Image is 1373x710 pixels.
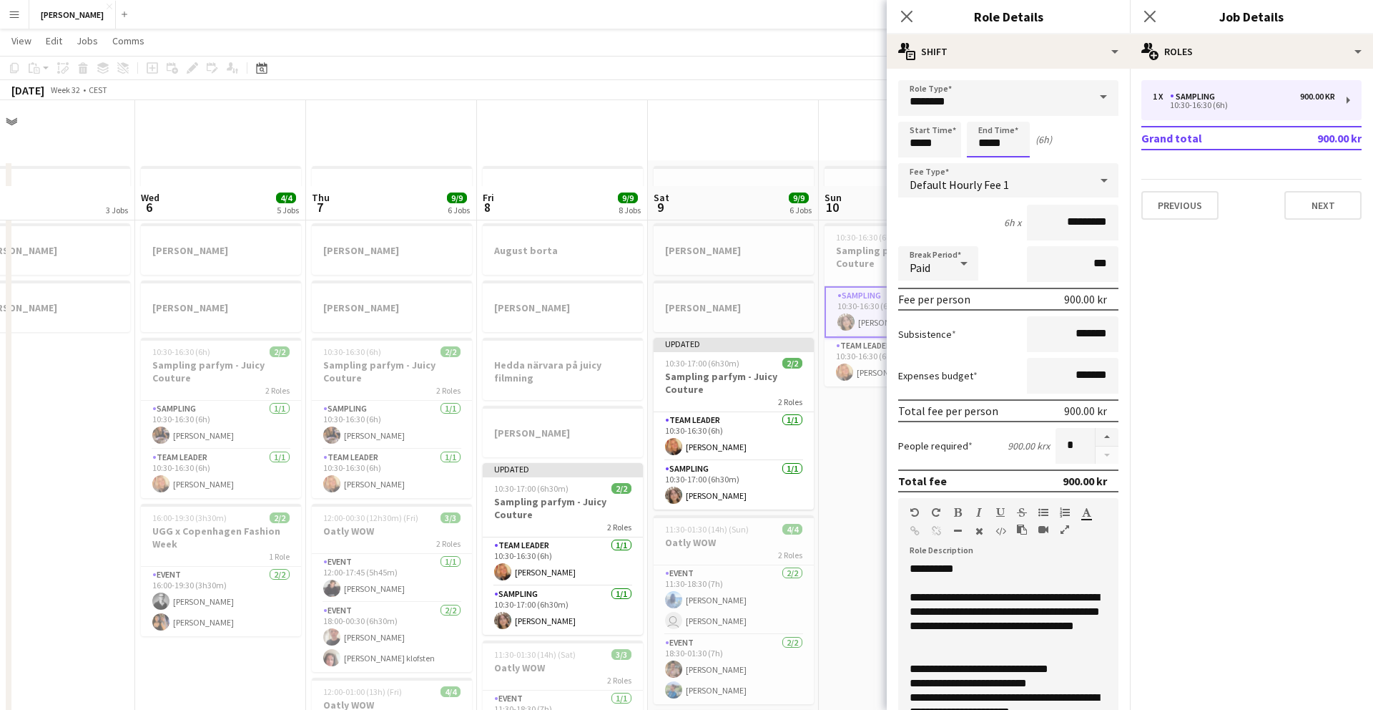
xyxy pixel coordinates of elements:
app-job-card: 10:30-16:30 (6h)2/2Sampling parfym - Juicy Couture2 RolesSampling1/110:30-16:30 (6h)[PERSON_NAME]... [141,338,301,498]
div: Sampling [1170,92,1221,102]
h3: UGG x Copenhagen Fashion Week [141,525,301,550]
div: August borta [483,223,643,275]
button: Strikethrough [1017,507,1027,518]
span: Paid [910,261,930,275]
app-job-card: Hedda närvara på juicy filmning [483,338,643,400]
span: Edit [46,34,62,47]
h3: [PERSON_NAME] [141,244,301,257]
div: [PERSON_NAME] [141,281,301,332]
div: Total fee [898,474,947,488]
div: 5 Jobs [277,205,299,215]
app-job-card: August borta [141,166,301,218]
div: Shift [887,34,1130,69]
div: Roles [1130,34,1373,69]
div: Updated [483,463,643,475]
app-job-card: [PERSON_NAME] [654,223,814,275]
div: 900.00 kr [1064,292,1107,306]
span: Week 32 [47,84,83,95]
span: Comms [112,34,144,47]
app-job-card: AVBOKA HOTELL GDANSK [483,166,643,218]
span: Sun [825,191,842,204]
app-card-role: Sampling1/110:30-16:30 (6h)[PERSON_NAME] [825,286,985,338]
app-job-card: [PERSON_NAME] [312,223,472,275]
h3: Sampling parfym - Juicy Couture [483,495,643,521]
span: 16:00-19:30 (3h30m) [152,512,227,523]
span: 12:00-01:00 (13h) (Fri) [323,686,402,697]
app-job-card: Updated10:30-17:00 (6h30m)2/2Sampling parfym - Juicy Couture2 RolesTeam Leader1/110:30-16:30 (6h)... [654,338,814,510]
button: [PERSON_NAME] [29,1,116,29]
div: 11:30-01:30 (14h) (Sun)4/4Oatly WOW2 RolesEvent2/211:30-18:30 (7h)[PERSON_NAME] [PERSON_NAME]Even... [654,515,814,704]
div: 3 Jobs [106,205,128,215]
div: [DATE] [11,83,44,97]
div: August borta [654,166,814,218]
h3: August borta [483,244,643,257]
div: CEST [89,84,107,95]
div: 10:30-16:30 (6h) [1153,102,1335,109]
button: Paste as plain text [1017,524,1027,535]
app-job-card: [PERSON_NAME] [654,281,814,332]
span: Fri [483,191,494,204]
h3: [PERSON_NAME] [483,301,643,314]
span: 10 [822,199,842,215]
label: People required [898,439,973,452]
div: 1 x [1153,92,1170,102]
app-card-role: Sampling1/110:30-16:30 (6h)[PERSON_NAME] [141,401,301,449]
app-job-card: [PERSON_NAME] [483,406,643,457]
span: 2/2 [611,483,631,494]
app-job-card: August borta [312,166,472,218]
h3: Oatly WOW [483,661,643,674]
button: Text Color [1081,507,1091,518]
span: 11:30-01:30 (14h) (Sun) [665,524,749,535]
app-job-card: [PERSON_NAME] [312,281,472,332]
div: [PERSON_NAME] [141,223,301,275]
app-card-role: Team Leader1/110:30-16:30 (6h)[PERSON_NAME] [483,538,643,586]
div: 900.00 kr [1300,92,1335,102]
button: Horizontal Line [953,525,963,537]
span: 2 Roles [265,385,290,396]
button: Ordered List [1060,507,1070,518]
app-card-role: Team Leader1/110:30-16:30 (6h)[PERSON_NAME] [312,449,472,498]
div: 6h x [1004,216,1021,229]
span: 10:30-16:30 (6h) [836,232,894,243]
span: 1 Role [269,551,290,562]
label: Expenses budget [898,369,978,382]
button: Fullscreen [1060,524,1070,535]
app-card-role: Event2/218:30-01:30 (7h)[PERSON_NAME][PERSON_NAME] [654,635,814,704]
app-card-role: Event1/112:00-17:45 (5h45m)[PERSON_NAME] [312,554,472,603]
div: (6h) [1035,133,1052,146]
span: 4/4 [441,686,461,697]
span: 3/3 [611,649,631,660]
div: 900.00 kr [1063,474,1107,488]
span: 10:30-16:30 (6h) [323,346,381,357]
button: Previous [1141,191,1219,220]
span: 2 Roles [607,675,631,686]
button: HTML Code [995,525,1005,537]
span: 2/2 [270,346,290,357]
span: Default Hourly Fee 1 [910,177,1009,192]
span: 3/3 [441,512,461,523]
span: 2 Roles [436,538,461,549]
span: 10:30-16:30 (6h) [152,346,210,357]
h3: Sampling parfym - Juicy Couture [312,359,472,384]
span: Jobs [77,34,98,47]
h3: Role Details [887,7,1130,26]
div: Fee per person [898,292,970,306]
h3: [PERSON_NAME] [654,301,814,314]
button: Underline [995,507,1005,518]
span: 2/2 [782,358,802,369]
a: Jobs [71,31,104,50]
app-card-role: Event2/218:00-00:30 (6h30m)[PERSON_NAME][PERSON_NAME] klofsten [312,603,472,672]
app-job-card: 10:30-16:30 (6h)2/2Sampling parfym - Juicy Couture2 RolesSampling1/110:30-16:30 (6h)[PERSON_NAME]... [825,223,985,386]
span: 6 [139,199,159,215]
div: [PERSON_NAME] [825,166,985,218]
span: 2 Roles [778,550,802,560]
h3: Hedda närvara på juicy filmning [483,359,643,384]
span: View [11,34,31,47]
